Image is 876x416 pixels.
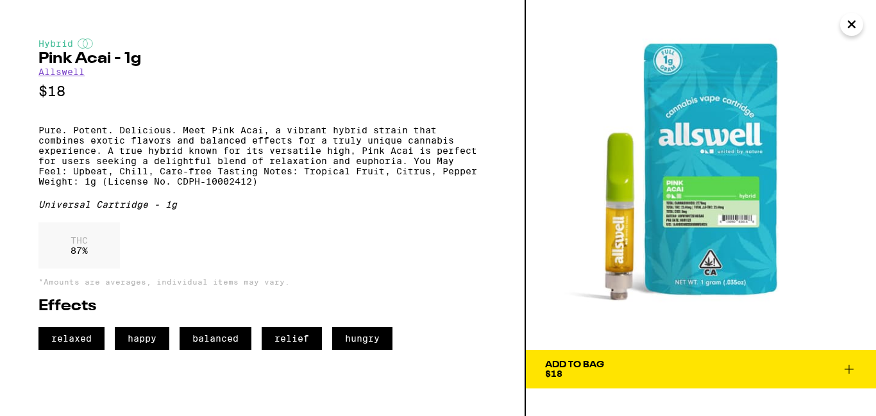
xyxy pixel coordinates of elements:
h2: Effects [38,299,486,314]
div: Add To Bag [545,360,604,369]
a: Allswell [38,67,85,77]
span: relief [262,327,322,350]
img: hybridColor.svg [78,38,93,49]
button: Close [840,13,863,36]
div: 87 % [38,222,120,269]
p: THC [71,235,88,245]
span: $18 [545,369,562,379]
h2: Pink Acai - 1g [38,51,486,67]
span: relaxed [38,327,105,350]
p: $18 [38,83,486,99]
div: Hybrid [38,38,486,49]
span: hungry [332,327,392,350]
div: Universal Cartridge - 1g [38,199,486,210]
p: *Amounts are averages, individual items may vary. [38,278,486,286]
button: Add To Bag$18 [526,350,876,388]
span: balanced [180,327,251,350]
span: happy [115,327,169,350]
p: Pure. Potent. Delicious. Meet Pink Acai, a vibrant hybrid strain that combines exotic flavors and... [38,125,486,187]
